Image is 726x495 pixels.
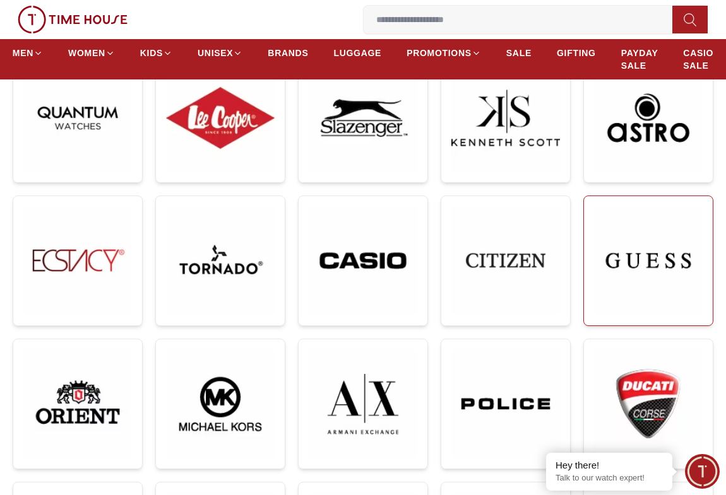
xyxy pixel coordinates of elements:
[23,206,132,315] img: ...
[68,47,105,59] span: WOMEN
[140,42,172,64] a: KIDS
[23,349,132,458] img: ...
[166,349,275,458] img: ...
[594,206,703,315] img: ...
[333,42,381,64] a: LUGGAGE
[594,64,703,172] img: ...
[683,42,713,77] a: CASIO SALE
[23,64,132,172] img: ...
[309,349,417,458] img: ...
[166,64,275,172] img: ...
[268,42,308,64] a: BRANDS
[557,42,596,64] a: GIFTING
[18,6,128,33] img: ...
[621,47,658,72] span: PAYDAY SALE
[451,349,560,458] img: ...
[506,47,532,59] span: SALE
[309,206,417,315] img: ...
[621,42,658,77] a: PAYDAY SALE
[594,349,703,458] img: ...
[557,47,596,59] span: GIFTING
[451,206,560,315] img: ...
[13,47,33,59] span: MEN
[140,47,163,59] span: KIDS
[333,47,381,59] span: LUGGAGE
[407,47,472,59] span: PROMOTIONS
[68,42,115,64] a: WOMEN
[683,47,713,72] span: CASIO SALE
[309,64,417,172] img: ...
[556,473,663,484] p: Talk to our watch expert!
[198,42,242,64] a: UNISEX
[556,459,663,472] div: Hey there!
[506,42,532,64] a: SALE
[198,47,233,59] span: UNISEX
[13,42,43,64] a: MEN
[268,47,308,59] span: BRANDS
[166,206,275,315] img: ...
[407,42,481,64] a: PROMOTIONS
[685,454,720,489] div: Chat Widget
[451,64,560,172] img: ...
